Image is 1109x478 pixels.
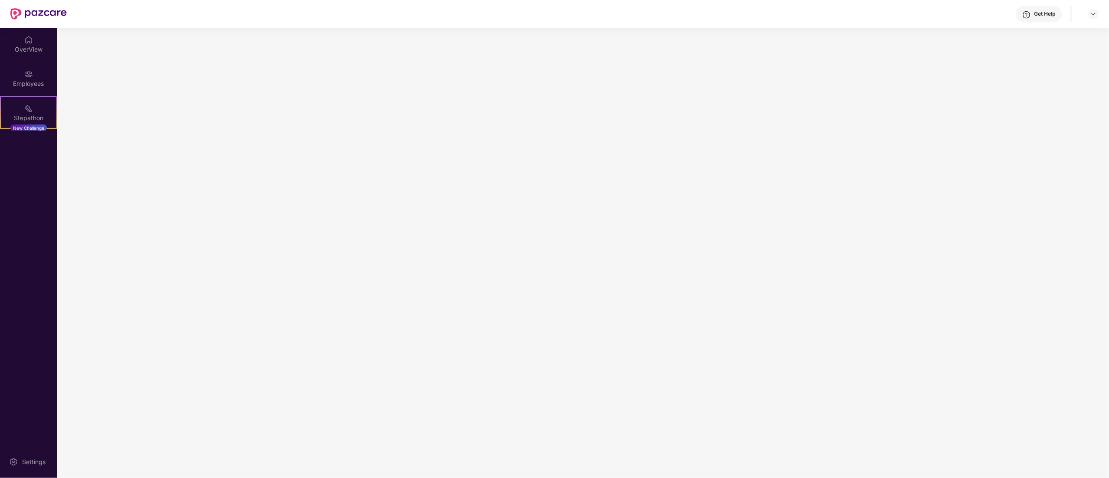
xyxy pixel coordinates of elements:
[24,36,33,44] img: svg+xml;base64,PHN2ZyBpZD0iSG9tZSIgeG1sbnM9Imh0dHA6Ly93d3cudzMub3JnLzIwMDAvc3ZnIiB3aWR0aD0iMjAiIG...
[1022,10,1031,19] img: svg+xml;base64,PHN2ZyBpZD0iSGVscC0zMngzMiIgeG1sbnM9Imh0dHA6Ly93d3cudzMub3JnLzIwMDAvc3ZnIiB3aWR0aD...
[1090,10,1097,17] img: svg+xml;base64,PHN2ZyBpZD0iRHJvcGRvd24tMzJ4MzIiIHhtbG5zPSJodHRwOi8vd3d3LnczLm9yZy8yMDAwL3N2ZyIgd2...
[9,458,18,466] img: svg+xml;base64,PHN2ZyBpZD0iU2V0dGluZy0yMHgyMCIgeG1sbnM9Imh0dHA6Ly93d3cudzMub3JnLzIwMDAvc3ZnIiB3aW...
[10,124,47,131] div: New Challenge
[20,458,48,466] div: Settings
[10,8,67,20] img: New Pazcare Logo
[1034,10,1056,17] div: Get Help
[24,70,33,79] img: svg+xml;base64,PHN2ZyBpZD0iRW1wbG95ZWVzIiB4bWxucz0iaHR0cDovL3d3dy53My5vcmcvMjAwMC9zdmciIHdpZHRoPS...
[24,104,33,113] img: svg+xml;base64,PHN2ZyB4bWxucz0iaHR0cDovL3d3dy53My5vcmcvMjAwMC9zdmciIHdpZHRoPSIyMSIgaGVpZ2h0PSIyMC...
[1,114,56,122] div: Stepathon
